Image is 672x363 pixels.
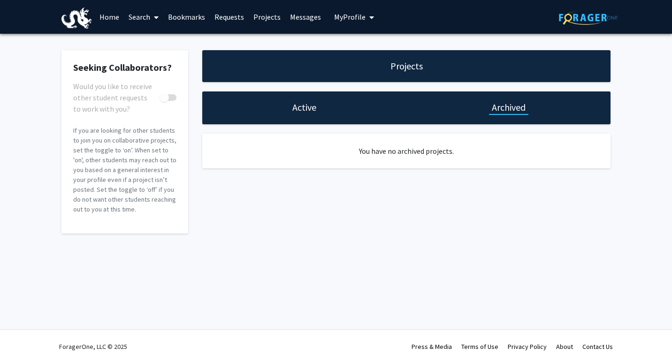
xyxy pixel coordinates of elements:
p: You have no archived projects. [247,145,565,157]
iframe: Chat [7,321,40,356]
a: Home [95,0,124,33]
a: Terms of Use [461,342,498,351]
a: Press & Media [412,342,452,351]
a: Requests [210,0,249,33]
a: Messages [285,0,326,33]
img: Drexel University Logo [61,8,92,29]
div: ForagerOne, LLC © 2025 [59,330,127,363]
a: Privacy Policy [508,342,547,351]
a: Projects [249,0,285,33]
span: Would you like to receive other student requests to work with you? [73,81,156,114]
a: Search [124,0,163,33]
h1: Archived [492,101,526,114]
span: My Profile [334,12,366,22]
h2: Seeking Collaborators? [73,62,176,73]
h1: Projects [390,60,423,73]
a: Contact Us [582,342,613,351]
a: Bookmarks [163,0,210,33]
p: If you are looking for other students to join you on collaborative projects, set the toggle to ‘o... [73,126,176,214]
img: ForagerOne Logo [559,10,618,25]
a: About [556,342,573,351]
h1: Active [292,101,316,114]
